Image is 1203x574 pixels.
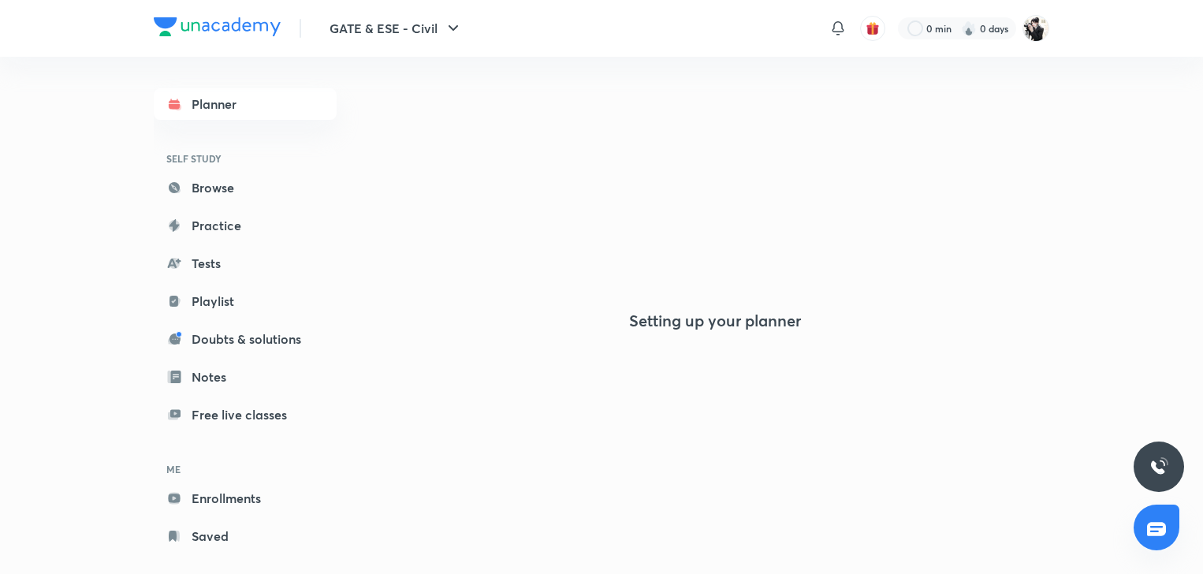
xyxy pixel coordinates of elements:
img: Company Logo [154,17,281,36]
img: avatar [866,21,880,35]
a: Saved [154,520,337,552]
a: Tests [154,248,337,279]
a: Planner [154,88,337,120]
h6: SELF STUDY [154,145,337,172]
a: Playlist [154,285,337,317]
a: Practice [154,210,337,241]
img: ttu [1149,457,1168,476]
h4: Setting up your planner [629,311,801,330]
button: avatar [860,16,885,41]
img: Lucky verma [1022,15,1049,42]
img: streak [961,20,977,36]
a: Browse [154,172,337,203]
a: Notes [154,361,337,393]
a: Doubts & solutions [154,323,337,355]
button: GATE & ESE - Civil [320,13,472,44]
a: Enrollments [154,483,337,514]
a: Company Logo [154,17,281,40]
a: Free live classes [154,399,337,430]
h6: ME [154,456,337,483]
